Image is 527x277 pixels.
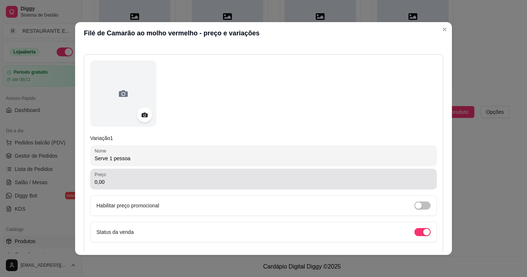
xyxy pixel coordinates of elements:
header: Filé de Camarão ao molho vermelho - preço e variações [75,22,452,44]
label: Habilitar preço promocional [96,203,159,208]
input: Preço [95,178,432,186]
span: Variação 1 [90,135,113,141]
label: Status da venda [96,229,134,235]
button: Close [439,24,450,35]
label: Preço [95,171,109,178]
label: Nome [95,148,109,154]
input: Nome [95,155,432,162]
